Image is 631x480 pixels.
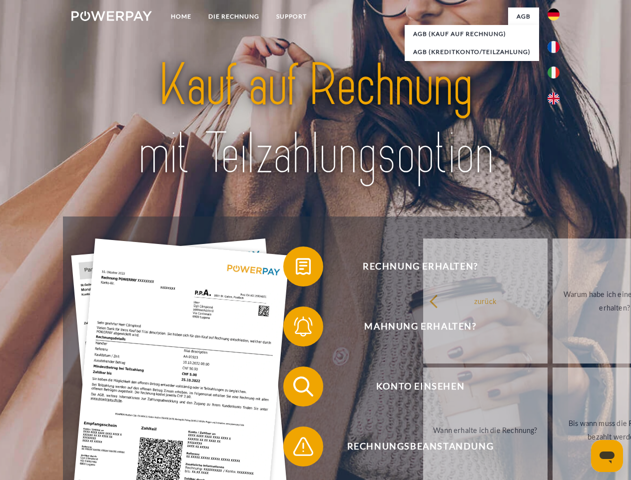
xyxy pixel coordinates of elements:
[429,294,542,307] div: zurück
[291,314,316,339] img: qb_bell.svg
[548,41,560,53] img: fr
[405,25,539,43] a: AGB (Kauf auf Rechnung)
[548,92,560,104] img: en
[291,254,316,279] img: qb_bill.svg
[283,246,543,286] button: Rechnung erhalten?
[548,8,560,20] img: de
[200,7,268,25] a: DIE RECHNUNG
[591,440,623,472] iframe: Schaltfläche zum Öffnen des Messaging-Fensters
[508,7,539,25] a: agb
[283,306,543,346] button: Mahnung erhalten?
[291,374,316,399] img: qb_search.svg
[162,7,200,25] a: Home
[71,11,152,21] img: logo-powerpay-white.svg
[405,43,539,61] a: AGB (Kreditkonto/Teilzahlung)
[548,66,560,78] img: it
[283,366,543,406] button: Konto einsehen
[283,426,543,466] button: Rechnungsbeanstandung
[95,48,536,191] img: title-powerpay_de.svg
[268,7,315,25] a: SUPPORT
[429,423,542,436] div: Wann erhalte ich die Rechnung?
[291,434,316,459] img: qb_warning.svg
